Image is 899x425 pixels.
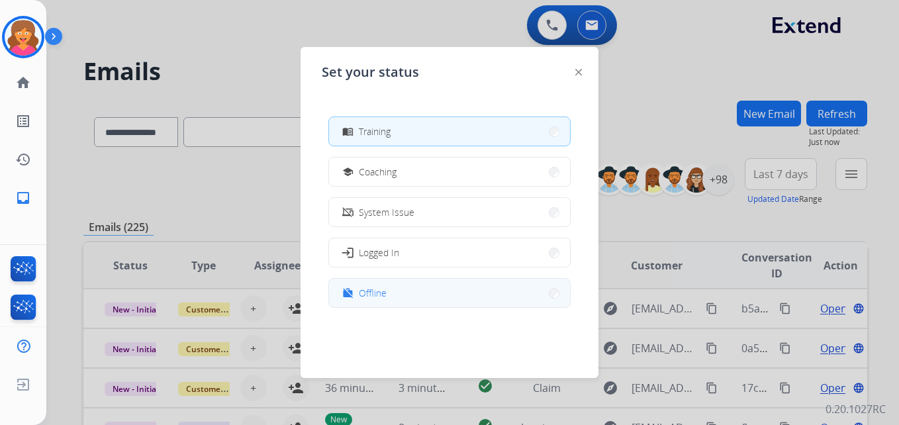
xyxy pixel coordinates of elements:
[359,205,414,219] span: System Issue
[342,207,354,218] mat-icon: phonelink_off
[329,238,570,267] button: Logged In
[341,246,354,259] mat-icon: login
[342,126,354,137] mat-icon: menu_book
[15,152,31,167] mat-icon: history
[329,158,570,186] button: Coaching
[322,63,419,81] span: Set your status
[826,401,886,417] p: 0.20.1027RC
[359,165,397,179] span: Coaching
[359,286,387,300] span: Offline
[15,190,31,206] mat-icon: inbox
[329,198,570,226] button: System Issue
[329,117,570,146] button: Training
[329,279,570,307] button: Offline
[342,287,354,299] mat-icon: work_off
[15,113,31,129] mat-icon: list_alt
[5,19,42,56] img: avatar
[359,246,399,260] span: Logged In
[575,69,582,75] img: close-button
[359,124,391,138] span: Training
[342,166,354,177] mat-icon: school
[15,75,31,91] mat-icon: home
